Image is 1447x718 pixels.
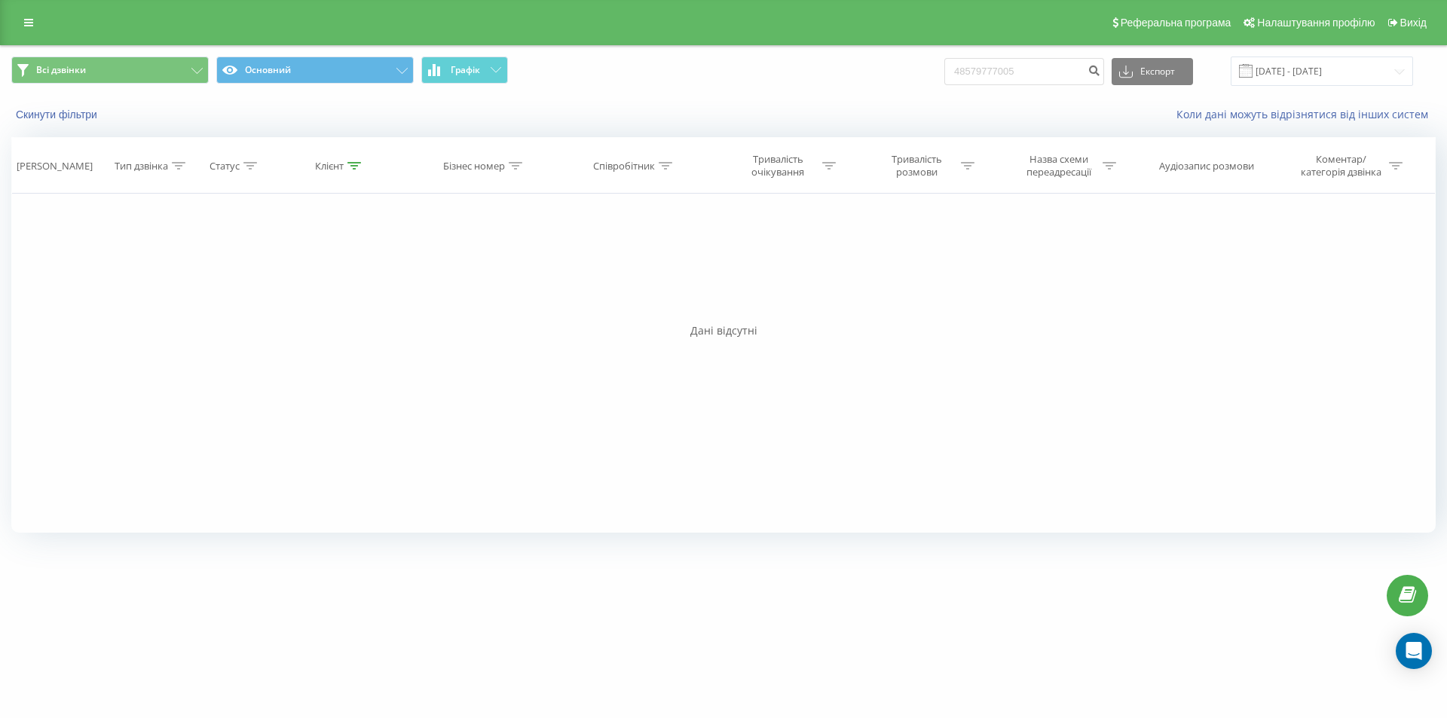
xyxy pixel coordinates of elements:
button: Всі дзвінки [11,57,209,84]
button: Графік [421,57,508,84]
span: Налаштування профілю [1257,17,1375,29]
div: Статус [210,160,240,173]
span: Всі дзвінки [36,64,86,76]
button: Основний [216,57,414,84]
span: Графік [451,65,480,75]
div: Open Intercom Messenger [1396,633,1432,669]
div: Співробітник [593,160,655,173]
span: Реферальна програма [1121,17,1231,29]
button: Експорт [1112,58,1193,85]
div: Бізнес номер [443,160,505,173]
div: Коментар/категорія дзвінка [1297,153,1385,179]
div: Тривалість розмови [876,153,957,179]
button: Скинути фільтри [11,108,105,121]
div: Назва схеми переадресації [1018,153,1099,179]
input: Пошук за номером [944,58,1104,85]
div: Аудіозапис розмови [1159,160,1254,173]
span: Вихід [1400,17,1427,29]
div: Тип дзвінка [115,160,168,173]
a: Коли дані можуть відрізнятися вiд інших систем [1176,107,1436,121]
div: [PERSON_NAME] [17,160,93,173]
div: Клієнт [315,160,344,173]
div: Тривалість очікування [738,153,818,179]
div: Дані відсутні [11,323,1436,338]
